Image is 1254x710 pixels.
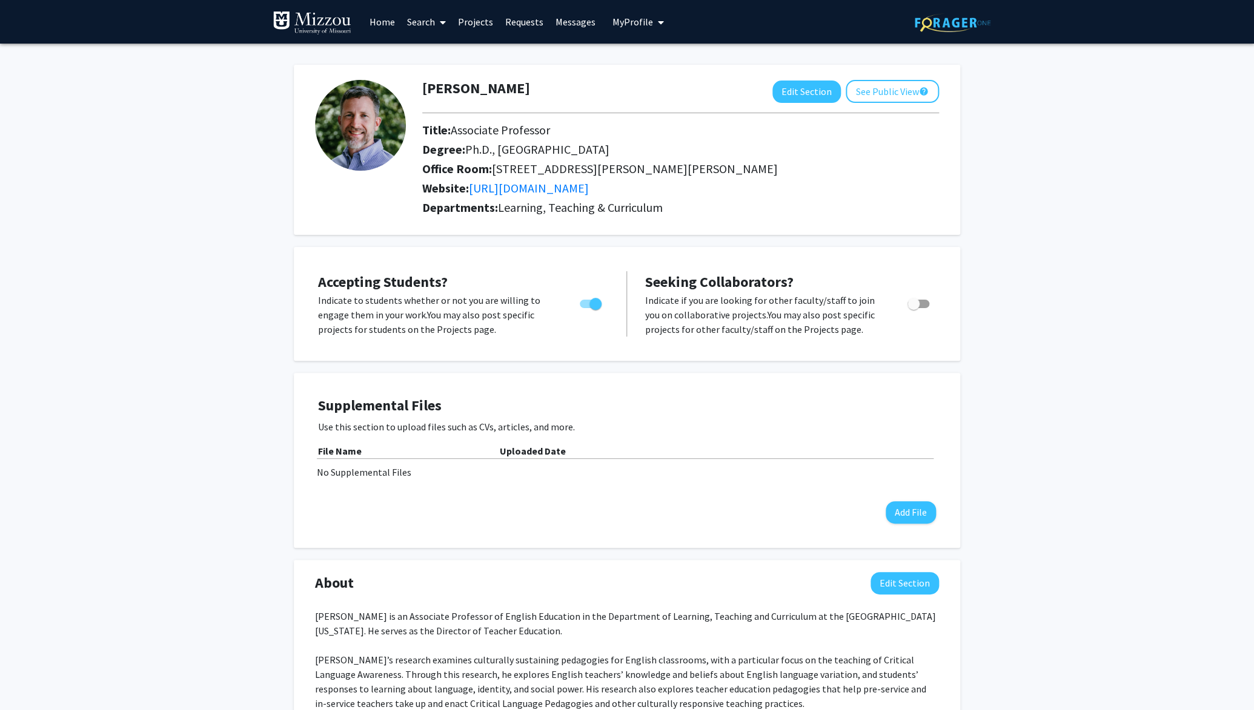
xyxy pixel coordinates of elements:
h2: Office Room: [422,162,939,176]
button: Add File [886,501,936,524]
a: Messages [549,1,602,43]
span: Accepting Students? [318,272,448,291]
img: University of Missouri Logo [273,11,351,35]
h1: [PERSON_NAME] [422,80,530,97]
span: Associate Professor [451,122,550,137]
button: Edit Section [772,81,841,103]
span: Seeking Collaborators? [645,272,794,291]
span: [STREET_ADDRESS][PERSON_NAME][PERSON_NAME] [492,161,778,176]
a: Opens in a new tab [469,180,589,196]
button: See Public View [846,80,939,103]
p: Indicate if you are looking for other faculty/staff to join you on collaborative projects. You ma... [645,293,884,337]
span: About [315,572,354,594]
h2: Degree: [422,142,939,157]
h2: Title: [422,123,939,137]
a: Requests [499,1,549,43]
h2: Departments: [413,200,948,215]
iframe: Chat [9,656,51,701]
div: Toggle [575,293,608,311]
a: Search [401,1,452,43]
div: Toggle [903,293,936,311]
img: ForagerOne Logo [915,13,990,32]
b: Uploaded Date [500,445,566,457]
div: No Supplemental Files [317,465,937,479]
a: Home [363,1,401,43]
span: Learning, Teaching & Curriculum [498,200,663,215]
img: Profile Picture [315,80,406,171]
h2: Website: [422,181,939,196]
h4: Supplemental Files [318,397,936,415]
b: File Name [318,445,362,457]
button: Edit About [871,572,939,594]
mat-icon: help [919,84,929,99]
p: Indicate to students whether or not you are willing to engage them in your work. You may also pos... [318,293,557,337]
span: My Profile [612,16,653,28]
span: Ph.D., [GEOGRAPHIC_DATA] [465,142,609,157]
a: Projects [452,1,499,43]
p: Use this section to upload files such as CVs, articles, and more. [318,419,936,434]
